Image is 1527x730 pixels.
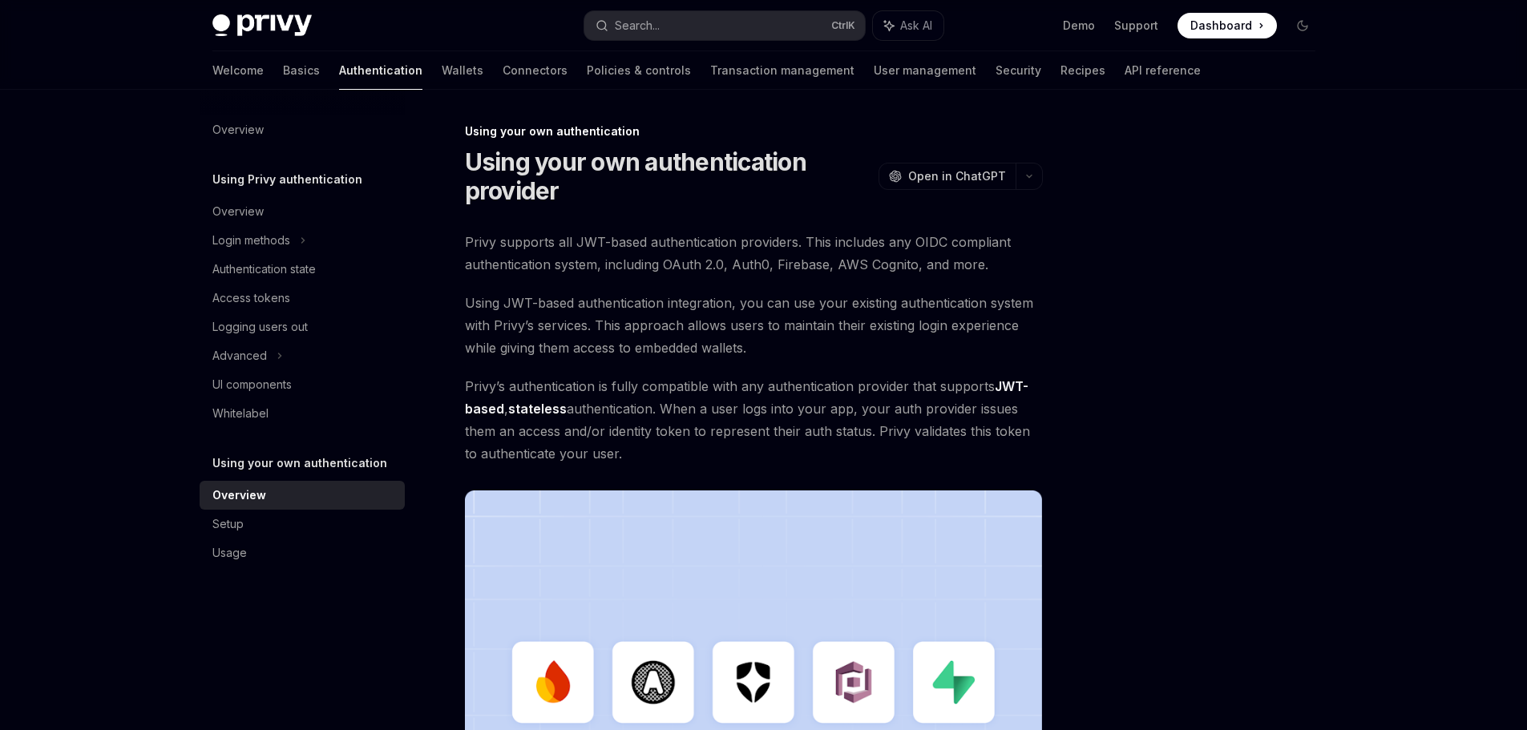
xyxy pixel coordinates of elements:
div: UI components [212,375,292,394]
div: Setup [212,514,244,534]
div: Usage [212,543,247,563]
h5: Using Privy authentication [212,170,362,189]
a: Security [996,51,1041,90]
div: Whitelabel [212,404,269,423]
a: Authentication state [200,255,405,284]
a: Overview [200,115,405,144]
button: Toggle dark mode [1290,13,1315,38]
span: Privy supports all JWT-based authentication providers. This includes any OIDC compliant authentic... [465,231,1043,276]
a: Support [1114,18,1158,34]
a: Whitelabel [200,399,405,428]
a: Basics [283,51,320,90]
div: Search... [615,16,660,35]
div: Login methods [212,231,290,250]
a: Authentication [339,51,422,90]
button: Open in ChatGPT [879,163,1016,190]
div: Authentication state [212,260,316,279]
a: User management [874,51,976,90]
div: Using your own authentication [465,123,1043,139]
a: API reference [1125,51,1201,90]
img: dark logo [212,14,312,37]
div: Overview [212,486,266,505]
a: stateless [508,401,567,417]
a: Overview [200,481,405,510]
a: Logging users out [200,313,405,341]
div: Overview [212,202,264,221]
span: Privy’s authentication is fully compatible with any authentication provider that supports , authe... [465,375,1043,465]
div: Overview [212,120,264,139]
h1: Using your own authentication provider [465,147,872,205]
span: Open in ChatGPT [908,168,1006,184]
a: Connectors [503,51,568,90]
button: Search...CtrlK [584,11,865,40]
div: Access tokens [212,288,290,308]
a: Policies & controls [587,51,691,90]
div: Logging users out [212,317,308,337]
h5: Using your own authentication [212,454,387,473]
button: Ask AI [873,11,943,40]
a: Welcome [212,51,264,90]
div: Advanced [212,346,267,365]
a: Wallets [442,51,483,90]
span: Using JWT-based authentication integration, you can use your existing authentication system with ... [465,292,1043,359]
a: Recipes [1060,51,1105,90]
span: Ctrl K [831,19,855,32]
a: Usage [200,538,405,567]
a: Access tokens [200,284,405,313]
span: Ask AI [900,18,932,34]
a: Demo [1063,18,1095,34]
a: Transaction management [710,51,854,90]
a: Setup [200,510,405,538]
a: UI components [200,370,405,399]
a: Overview [200,197,405,226]
a: Dashboard [1178,13,1277,38]
span: Dashboard [1190,18,1252,34]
